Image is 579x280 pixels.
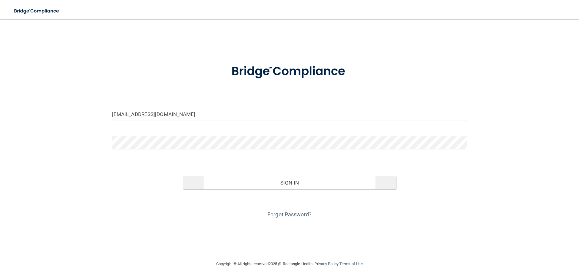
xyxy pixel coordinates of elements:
[112,107,467,121] input: Email
[179,254,400,274] div: Copyright © All rights reserved 2025 @ Rectangle Health | |
[183,176,396,189] button: Sign In
[339,262,363,266] a: Terms of Use
[267,211,312,218] a: Forgot Password?
[314,262,338,266] a: Privacy Policy
[219,56,360,87] img: bridge_compliance_login_screen.278c3ca4.svg
[9,5,65,17] img: bridge_compliance_login_screen.278c3ca4.svg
